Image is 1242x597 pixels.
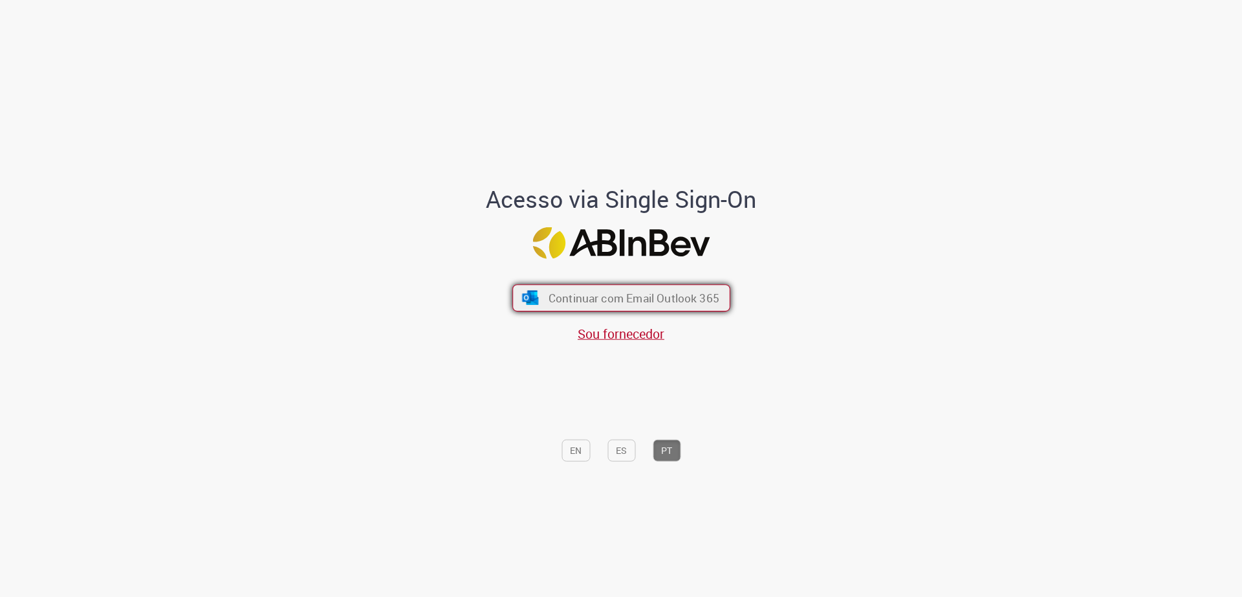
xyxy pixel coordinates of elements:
[561,440,590,462] button: EN
[532,227,710,259] img: Logo ABInBev
[578,325,664,343] a: Sou fornecedor
[512,284,730,311] button: ícone Azure/Microsoft 360 Continuar com Email Outlook 365
[607,440,635,462] button: ES
[442,186,801,212] h1: Acesso via Single Sign-On
[653,440,681,462] button: PT
[521,291,539,305] img: ícone Azure/Microsoft 360
[548,290,719,305] span: Continuar com Email Outlook 365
